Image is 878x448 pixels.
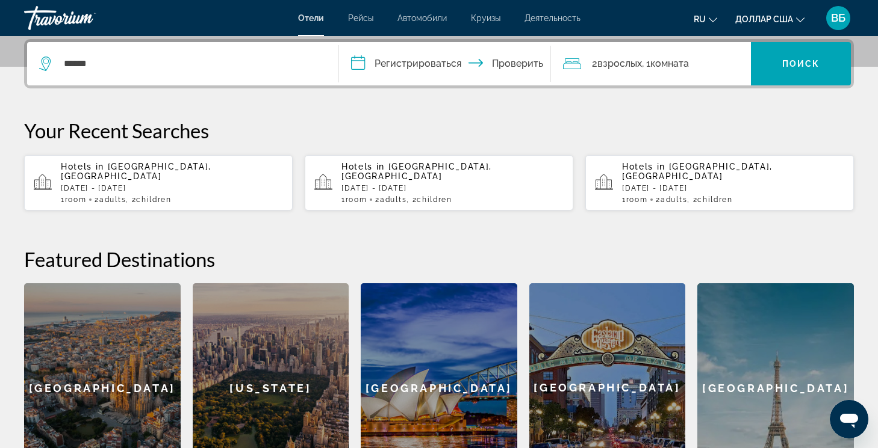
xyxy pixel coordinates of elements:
[525,13,581,23] a: Деятельность
[61,195,86,204] span: 1
[341,162,492,181] span: [GEOGRAPHIC_DATA], [GEOGRAPHIC_DATA]
[831,11,845,24] font: ВБ
[406,195,452,204] span: , 2
[551,42,751,85] button: Путешественники: 2 взрослых, 0 детей
[24,247,854,271] h2: Featured Destinations
[622,162,773,181] span: [GEOGRAPHIC_DATA], [GEOGRAPHIC_DATA]
[341,195,367,204] span: 1
[339,42,551,85] button: Даты заезда и выезда
[298,13,324,23] a: Отели
[341,184,564,192] p: [DATE] - [DATE]
[65,195,87,204] span: Room
[126,195,172,204] span: , 2
[346,195,367,204] span: Room
[697,195,732,204] span: Children
[136,195,171,204] span: Children
[751,42,851,85] button: Поиск
[650,58,689,69] font: комната
[626,195,648,204] span: Room
[24,118,854,143] p: Your Recent Searches
[622,162,665,171] span: Hotels in
[656,195,687,204] span: 2
[417,195,452,204] span: Children
[375,195,406,204] span: 2
[305,155,573,211] button: Hotels in [GEOGRAPHIC_DATA], [GEOGRAPHIC_DATA][DATE] - [DATE]1Room2Adults, 2Children
[24,155,293,211] button: Hotels in [GEOGRAPHIC_DATA], [GEOGRAPHIC_DATA][DATE] - [DATE]1Room2Adults, 2Children
[61,184,283,192] p: [DATE] - [DATE]
[341,162,385,171] span: Hotels in
[622,184,844,192] p: [DATE] - [DATE]
[830,400,868,438] iframe: Кнопка запуска окна обмена сообщениями
[823,5,854,31] button: Меню пользователя
[24,2,145,34] a: Травориум
[687,195,733,204] span: , 2
[597,58,642,69] font: взрослых
[585,155,854,211] button: Hotels in [GEOGRAPHIC_DATA], [GEOGRAPHIC_DATA][DATE] - [DATE]1Room2Adults, 2Children
[95,195,126,204] span: 2
[27,42,851,85] div: Виджет поиска
[592,58,597,69] font: 2
[99,195,126,204] span: Adults
[642,58,650,69] font: , 1
[694,14,706,24] font: ru
[61,162,211,181] span: [GEOGRAPHIC_DATA], [GEOGRAPHIC_DATA]
[380,195,406,204] span: Adults
[661,195,687,204] span: Adults
[782,59,820,69] font: Поиск
[471,13,500,23] a: Круизы
[694,10,717,28] button: Изменить язык
[622,195,647,204] span: 1
[735,10,805,28] button: Изменить валюту
[735,14,793,24] font: доллар США
[348,13,373,23] a: Рейсы
[61,162,104,171] span: Hotels in
[397,13,447,23] a: Автомобили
